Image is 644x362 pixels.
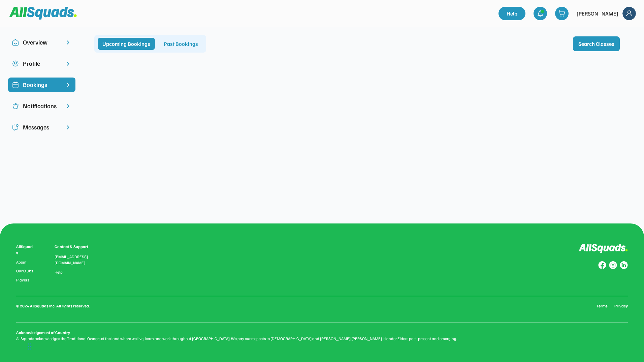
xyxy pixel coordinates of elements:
img: shopping-cart-01%20%281%29.svg [558,10,565,17]
a: About [16,260,34,265]
img: user-circle.svg [12,60,19,67]
img: chevron-right.svg [65,39,71,46]
img: chevron-right%20copy%203.svg [65,82,71,88]
button: Search Classes [573,36,620,51]
div: Acknowledgement of Country [16,330,70,336]
img: Icon%20copy%205.svg [12,124,19,131]
img: Group%20copy%206.svg [620,261,628,269]
a: Help [498,7,525,20]
img: Icon%20copy%204.svg [12,103,19,110]
a: Privacy [614,303,628,309]
a: Our Clubs [16,269,34,273]
div: Bookings [23,80,61,89]
img: bell-03%20%281%29.svg [537,10,544,17]
div: AllSquads [16,244,34,256]
img: Squad%20Logo.svg [9,7,77,20]
img: chevron-right.svg [65,124,71,131]
div: Notifications [23,101,61,111]
div: [EMAIL_ADDRESS][DOMAIN_NAME] [55,254,96,266]
div: Contact & Support [55,244,96,250]
div: Upcoming Bookings [98,38,155,50]
div: Overview [23,38,61,47]
a: Help [55,270,63,275]
img: Logo%20inverted.svg [579,244,628,253]
img: Icon%20%2819%29.svg [12,82,19,88]
img: Group%20copy%208.svg [598,261,606,269]
img: Frame%2018.svg [622,7,636,20]
div: Profile [23,59,61,68]
div: [PERSON_NAME] [577,9,618,18]
a: Terms [597,303,608,309]
div: Messages [23,123,61,132]
img: Icon%20copy%2010.svg [12,39,19,46]
a: Players [16,278,34,282]
div: © 2024 AllSquads Inc. All rights reserved. [16,303,90,309]
div: AllSquads acknowledges the Traditional Owners of the land where we live, learn and work throughou... [16,336,628,342]
img: chevron-right.svg [65,103,71,110]
img: Group%20copy%207.svg [609,261,617,269]
img: chevron-right.svg [65,60,71,67]
div: Past Bookings [159,38,203,50]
